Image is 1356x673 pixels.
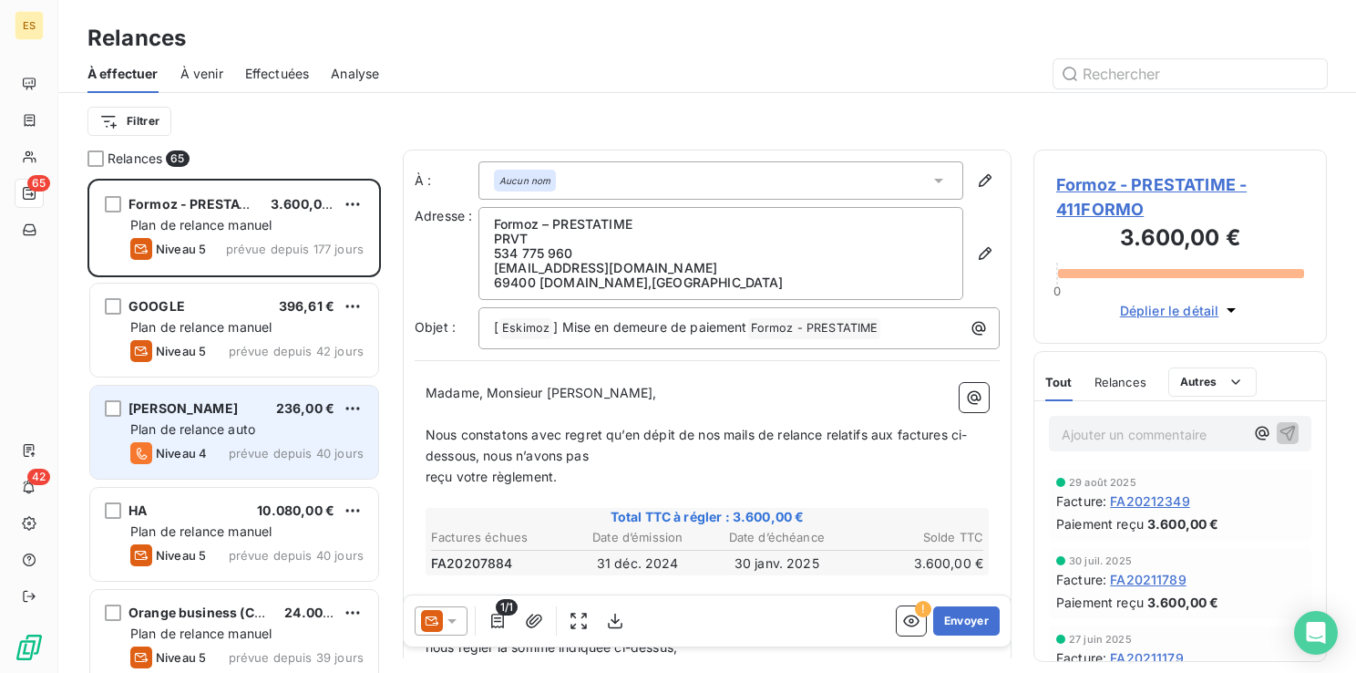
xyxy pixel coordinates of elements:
[1056,593,1144,612] span: Paiement reçu
[276,400,334,416] span: 236,00 €
[494,246,948,261] p: 534 775 960
[87,22,186,55] h3: Relances
[933,606,1000,636] button: Envoyer
[1056,492,1106,511] span: Facture :
[1294,611,1338,655] div: Open Intercom Messenger
[166,150,189,167] span: 65
[229,446,364,461] span: prévue depuis 40 jours
[156,446,207,461] span: Niveau 4
[229,344,364,358] span: prévue depuis 42 jours
[331,65,379,83] span: Analyse
[1147,593,1219,612] span: 3.600,00 €
[496,599,518,616] span: 1/1
[426,427,967,463] span: Nous constatons avec regret qu’en dépit de nos mails de relance relatifs aux factures ci-dessous,...
[1045,375,1073,389] span: Tout
[156,548,206,563] span: Niveau 5
[415,208,472,223] span: Adresse :
[430,528,568,547] th: Factures échues
[494,261,948,275] p: [EMAIL_ADDRESS][DOMAIN_NAME]
[570,528,707,547] th: Date d’émission
[1115,300,1247,321] button: Déplier le détail
[128,196,272,212] span: Formoz - PRESTATIME
[284,605,365,620] span: 24.000,00 €
[708,554,846,574] td: 30 janv. 2025
[1053,59,1327,88] input: Rechercher
[130,421,255,437] span: Plan de relance auto
[87,65,159,83] span: À effectuer
[426,469,557,484] span: reçu votre règlement.
[1069,634,1132,645] span: 27 juin 2025
[1069,477,1136,488] span: 29 août 2025
[15,633,44,662] img: Logo LeanPay
[431,554,513,573] span: FA20207884
[27,469,50,485] span: 42
[570,554,707,574] td: 31 déc. 2024
[130,523,272,539] span: Plan de relance manuel
[494,319,498,335] span: [
[494,232,948,246] p: PRVT
[415,171,478,190] label: À :
[156,650,206,665] span: Niveau 5
[27,175,50,192] span: 65
[257,502,334,518] span: 10.080,00 €
[279,298,334,314] span: 396,61 €
[245,65,310,83] span: Effectuées
[226,242,364,256] span: prévue depuis 177 jours
[428,508,986,526] span: Total TTC à régler : 3.600,00 €
[128,298,185,314] span: GOOGLE
[15,11,44,40] div: ES
[499,318,552,339] span: Eskimoz
[128,502,147,518] span: HA
[1168,368,1257,397] button: Autres
[1053,284,1061,298] span: 0
[87,107,171,136] button: Filtrer
[1147,514,1219,533] span: 3.600,00 €
[494,275,948,290] p: 69400 [DOMAIN_NAME] , [GEOGRAPHIC_DATA]
[1056,172,1304,222] span: Formoz - PRESTATIME - 411FORMO
[415,319,456,335] span: Objet :
[1094,375,1146,389] span: Relances
[1056,570,1106,589] span: Facture :
[87,179,381,673] div: grid
[1056,514,1144,533] span: Paiement reçu
[229,548,364,563] span: prévue depuis 40 jours
[1056,648,1106,668] span: Facture :
[553,319,746,335] span: ] Mise en demeure de paiement
[128,605,355,620] span: Orange business (Cesson-Sévigné)
[180,65,223,83] span: À venir
[1110,570,1186,589] span: FA20211789
[748,318,881,339] span: Formoz - PRESTATIME
[426,385,657,400] span: Madame, Monsieur [PERSON_NAME],
[130,217,272,233] span: Plan de relance manuel
[1056,222,1304,258] h3: 3.600,00 €
[1110,648,1184,668] span: FA20211179
[1110,492,1190,511] span: FA20212349
[708,528,846,547] th: Date d’échéance
[847,554,985,574] td: 3.600,00 €
[271,196,343,212] span: 3.600,00 €
[1069,555,1132,566] span: 30 juil. 2025
[128,400,238,416] span: [PERSON_NAME]
[1120,301,1219,320] span: Déplier le détail
[108,150,162,168] span: Relances
[229,650,364,665] span: prévue depuis 39 jours
[156,344,206,358] span: Niveau 5
[130,626,272,641] span: Plan de relance manuel
[499,174,550,187] em: Aucun nom
[156,242,206,256] span: Niveau 5
[494,217,948,232] p: Formoz – PRESTATIME
[847,528,985,547] th: Solde TTC
[130,319,272,335] span: Plan de relance manuel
